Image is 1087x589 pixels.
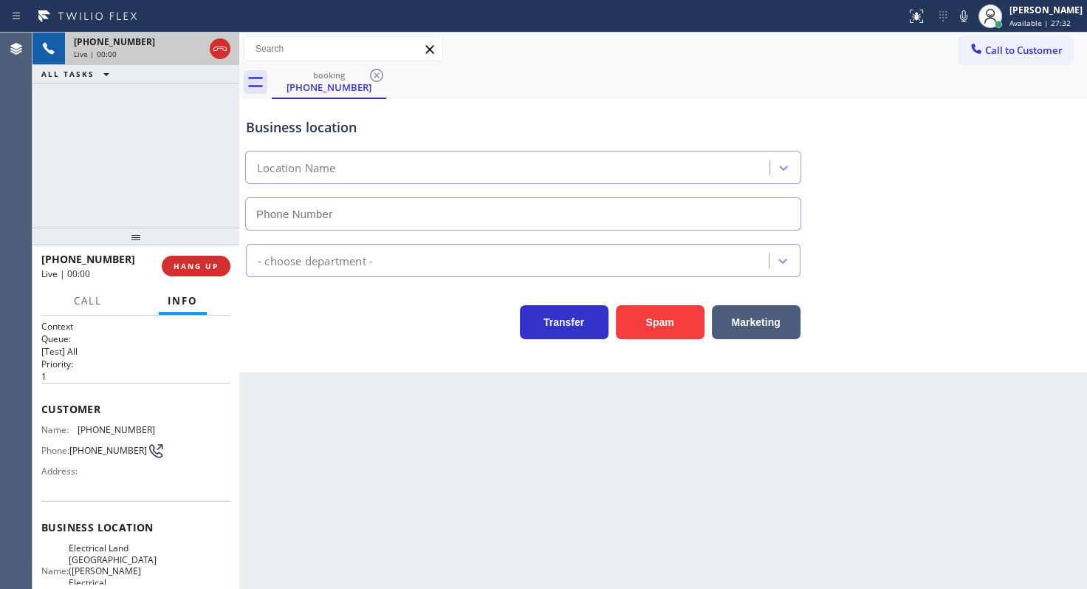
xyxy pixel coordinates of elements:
span: [PHONE_NUMBER] [69,445,147,456]
div: booking [273,69,385,81]
button: HANG UP [162,256,230,276]
h2: Priority: [41,358,230,370]
span: Address: [41,466,80,477]
span: Available | 27:32 [1009,18,1071,28]
span: Customer [41,402,230,416]
span: Info [168,294,198,307]
span: Live | 00:00 [74,49,117,59]
span: [PHONE_NUMBER] [74,35,155,48]
button: Call to Customer [959,36,1072,64]
div: Business location [246,118,800,137]
span: [PHONE_NUMBER] [41,252,135,266]
div: [PERSON_NAME] [1009,4,1083,16]
input: Search [244,37,442,61]
button: Info [159,287,207,316]
div: Location Name [257,160,336,177]
button: Marketing [712,305,800,339]
p: 1 [41,370,230,383]
span: ALL TASKS [41,69,95,79]
span: Live | 00:00 [41,268,90,280]
div: - choose department - [258,252,373,269]
h1: Context [41,320,230,333]
span: Call [74,294,102,307]
button: Hang up [210,38,230,59]
button: Spam [616,305,704,339]
span: Name: [41,565,69,576]
h2: Queue: [41,333,230,345]
span: Name: [41,424,78,435]
span: Business location [41,520,230,534]
span: Phone: [41,445,69,456]
button: Transfer [520,305,608,339]
button: Call [65,287,111,316]
span: Call to Customer [985,44,1063,57]
button: Mute [953,6,974,27]
p: [Test] All [41,345,230,358]
span: [PHONE_NUMBER] [78,424,155,435]
button: ALL TASKS [32,65,124,83]
span: HANG UP [174,261,219,271]
input: Phone Number [245,197,801,231]
div: [PHONE_NUMBER] [273,81,385,94]
div: (551) 313-2076 [273,66,385,98]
